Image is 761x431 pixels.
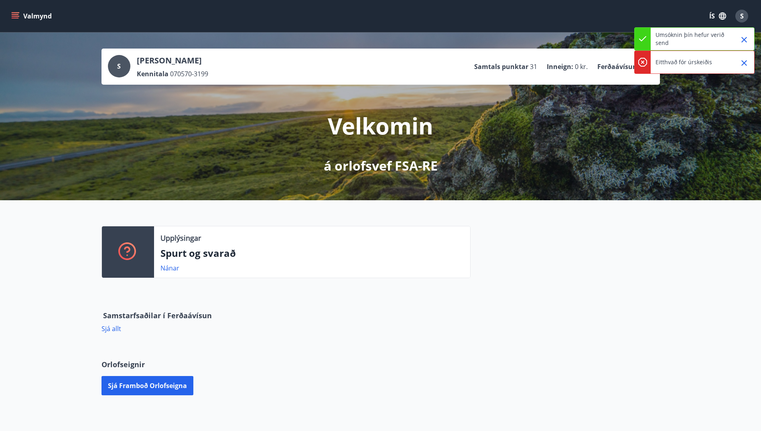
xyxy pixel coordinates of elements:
[101,359,145,370] span: Orlofseignir
[547,62,573,71] p: Inneign :
[737,33,751,47] button: Close
[328,110,433,141] p: Velkomin
[103,310,212,321] span: Samstarfsaðilar í Ferðaávísun
[160,233,201,243] p: Upplýsingar
[530,62,537,71] span: 31
[740,12,744,20] span: S
[324,157,438,175] p: á orlofsvef FSA-RE
[137,55,208,66] p: [PERSON_NAME]
[655,31,726,47] p: Umsóknin þín hefur verið send
[160,264,179,272] a: Nánar
[474,62,528,71] p: Samtals punktar
[705,9,731,23] button: ÍS
[575,62,588,71] span: 0 kr.
[597,62,639,71] p: Ferðaávísun :
[101,324,121,333] a: Sjá allt
[170,69,208,78] span: 070570-3199
[732,6,751,26] button: S
[655,58,712,66] p: Eitthvað fór úrskeiðis
[117,62,121,71] span: S
[10,9,55,23] button: menu
[101,376,193,395] button: Sjá framboð orlofseigna
[137,69,168,78] p: Kennitala
[737,56,751,70] button: Close
[160,246,464,260] p: Spurt og svarað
